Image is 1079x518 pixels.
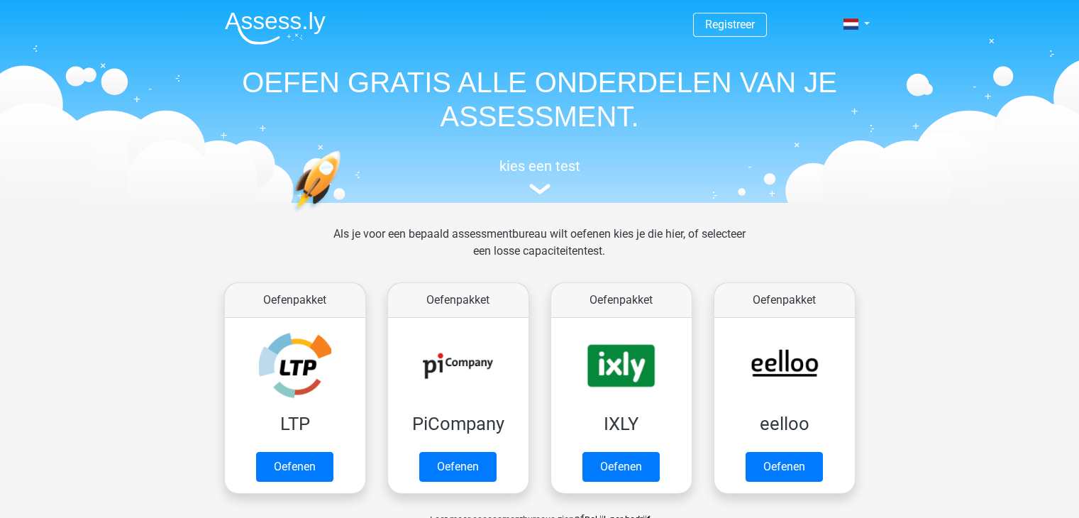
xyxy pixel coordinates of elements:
a: kies een test [214,158,866,195]
div: Als je voor een bepaald assessmentbureau wilt oefenen kies je die hier, of selecteer een losse ca... [322,226,757,277]
h5: kies een test [214,158,866,175]
a: Oefenen [419,452,497,482]
img: assessment [529,184,550,194]
a: Oefenen [582,452,660,482]
img: Assessly [225,11,326,45]
a: Registreer [705,18,755,31]
h1: OEFEN GRATIS ALLE ONDERDELEN VAN JE ASSESSMENT. [214,65,866,133]
a: Oefenen [256,452,333,482]
img: oefenen [292,150,396,279]
a: Oefenen [746,452,823,482]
